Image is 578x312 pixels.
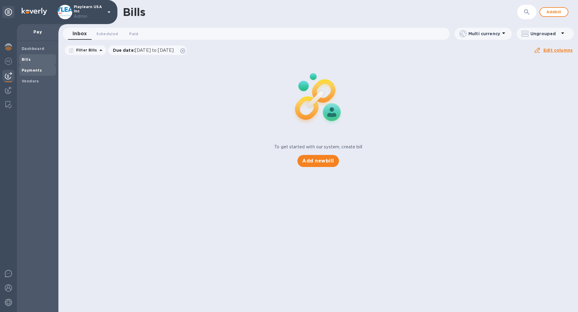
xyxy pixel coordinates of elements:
p: Pay [22,29,54,35]
span: Add new bill [302,157,334,165]
p: Due date : [113,47,177,53]
p: Filter Bills [74,48,97,53]
img: Foreign exchange [5,58,12,65]
b: Payments [22,68,42,73]
div: Due date:[DATE] to [DATE] [108,45,187,55]
b: Vendors [22,79,39,83]
b: Bills [22,57,31,62]
span: Add bill [545,8,563,16]
button: Add newbill [297,155,339,167]
span: [DATE] to [DATE] [135,48,174,53]
button: Addbill [539,7,568,17]
span: Inbox [73,29,87,38]
img: Logo [22,8,47,15]
h1: Bills [123,6,145,18]
span: Paid [129,31,138,37]
p: Admin [74,13,104,20]
p: To get started with our system, create bill [274,144,362,150]
b: Dashboard [22,46,45,51]
p: Multi currency [468,31,500,37]
p: Playlearn USA Inc [74,5,104,20]
u: Edit columns [543,48,573,53]
span: Scheduled [96,31,118,37]
div: Unpin categories [2,6,14,18]
p: Ungrouped [530,31,559,37]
